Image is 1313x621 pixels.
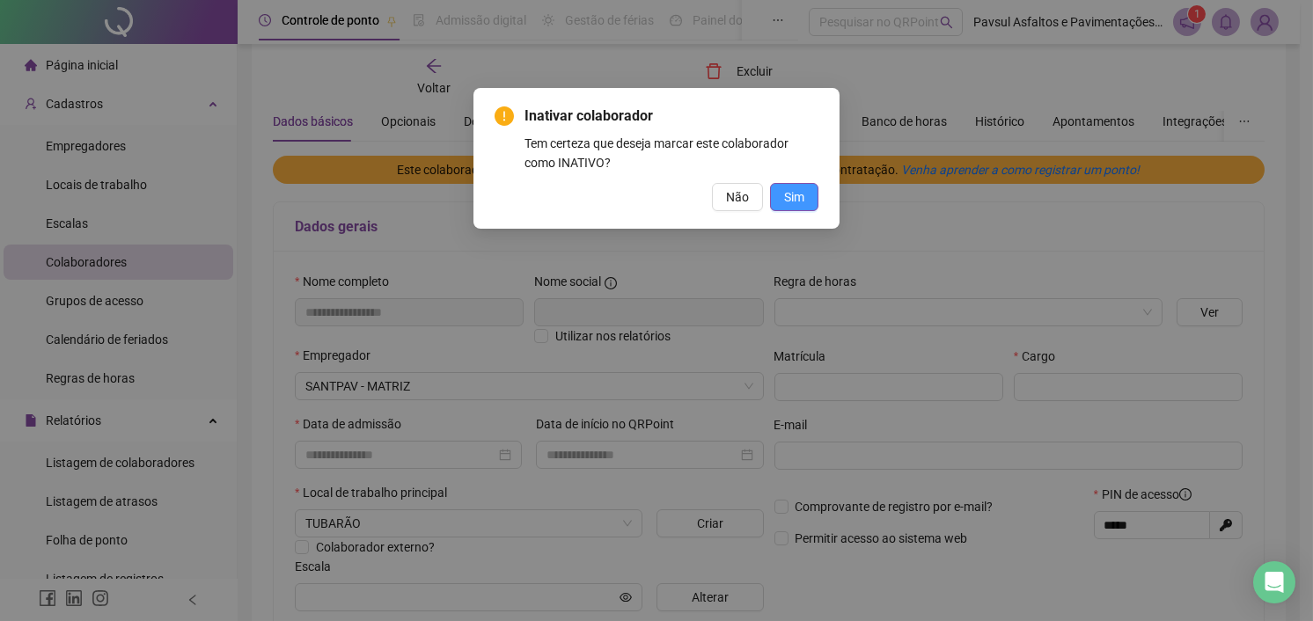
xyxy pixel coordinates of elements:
[1253,561,1295,603] div: Open Intercom Messenger
[495,106,514,126] span: exclamation-circle
[712,183,763,211] button: Não
[524,134,818,172] div: Tem certeza que deseja marcar este colaborador como INATIVO?
[784,187,804,207] span: Sim
[770,183,818,211] button: Sim
[726,187,749,207] span: Não
[524,106,818,127] span: Inativar colaborador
